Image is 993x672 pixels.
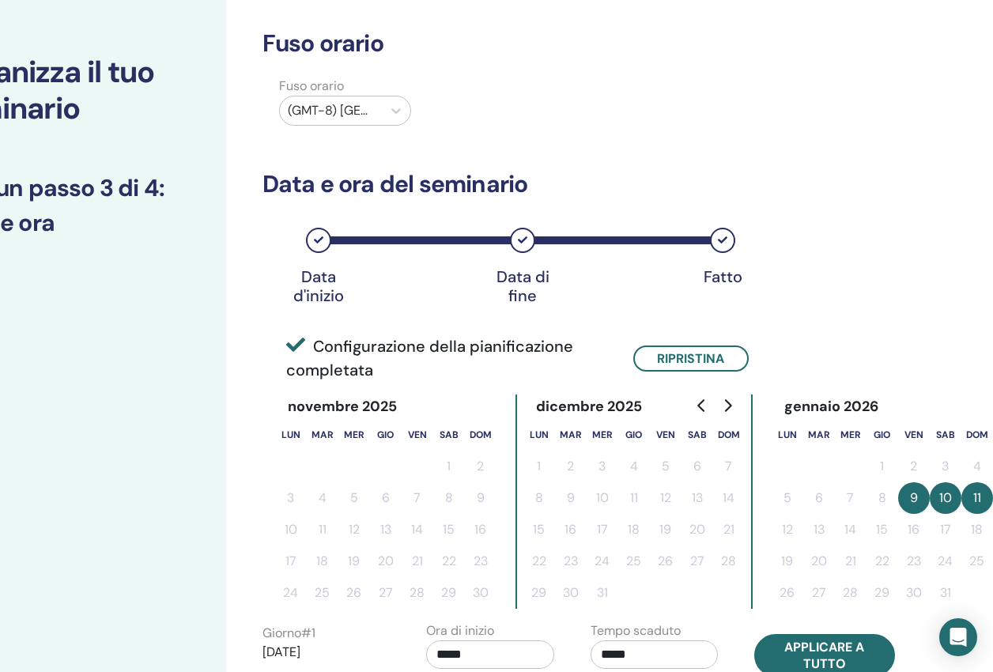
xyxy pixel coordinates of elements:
[587,514,618,546] button: 17
[713,514,745,546] button: 21
[555,514,587,546] button: 16
[835,577,867,609] button: 28
[402,577,433,609] button: 28
[555,482,587,514] button: 9
[633,345,749,372] button: Ripristina
[650,514,682,546] button: 19
[835,419,867,451] th: mercoledì
[338,546,370,577] button: 19
[262,643,391,662] p: [DATE]
[433,451,465,482] button: 1
[930,514,961,546] button: 17
[713,482,745,514] button: 14
[803,546,835,577] button: 20
[898,514,930,546] button: 16
[898,419,930,451] th: venerdì
[465,419,496,451] th: domenica
[898,482,930,514] button: 9
[772,395,892,419] div: gennaio 2026
[523,546,555,577] button: 22
[523,514,555,546] button: 15
[772,514,803,546] button: 12
[713,451,745,482] button: 7
[867,482,898,514] button: 8
[618,419,650,451] th: giovedì
[307,546,338,577] button: 18
[523,577,555,609] button: 29
[307,577,338,609] button: 25
[587,451,618,482] button: 3
[835,482,867,514] button: 7
[338,577,370,609] button: 26
[930,419,961,451] th: sabato
[370,419,402,451] th: giovedì
[433,419,465,451] th: sabato
[465,514,496,546] button: 16
[682,546,713,577] button: 27
[426,621,494,640] label: Ora di inizio
[307,482,338,514] button: 4
[898,546,930,577] button: 23
[523,482,555,514] button: 8
[275,419,307,451] th: lunedì
[715,390,740,421] button: Go to next month
[772,577,803,609] button: 26
[402,546,433,577] button: 21
[867,546,898,577] button: 22
[338,482,370,514] button: 5
[370,482,402,514] button: 6
[682,482,713,514] button: 13
[262,29,749,58] h3: Fuso orario
[939,618,977,656] div: Open Intercom Messenger
[713,546,745,577] button: 28
[961,419,993,451] th: domenica
[523,419,555,451] th: lunedì
[772,546,803,577] button: 19
[650,451,682,482] button: 5
[961,514,993,546] button: 18
[465,546,496,577] button: 23
[465,482,496,514] button: 9
[262,170,749,198] h3: Data e ora del seminario
[867,514,898,546] button: 15
[867,577,898,609] button: 29
[835,514,867,546] button: 14
[555,577,587,609] button: 30
[618,514,650,546] button: 18
[555,451,587,482] button: 2
[930,546,961,577] button: 24
[618,482,650,514] button: 11
[433,482,465,514] button: 8
[275,546,307,577] button: 17
[930,451,961,482] button: 3
[286,334,610,382] span: Configurazione della pianificazione completata
[713,419,745,451] th: domenica
[650,546,682,577] button: 26
[523,395,655,419] div: dicembre 2025
[682,514,713,546] button: 20
[650,419,682,451] th: venerdì
[587,419,618,451] th: mercoledì
[961,546,993,577] button: 25
[465,451,496,482] button: 2
[270,77,421,96] label: Fuso orario
[307,419,338,451] th: martedì
[275,577,307,609] button: 24
[961,451,993,482] button: 4
[555,546,587,577] button: 23
[555,419,587,451] th: martedì
[682,419,713,451] th: sabato
[930,577,961,609] button: 31
[683,267,762,286] div: Fatto
[961,482,993,514] button: 11
[483,267,562,305] div: Data di fine
[591,621,681,640] label: Tempo scaduto
[898,577,930,609] button: 30
[835,546,867,577] button: 21
[523,451,555,482] button: 1
[587,482,618,514] button: 10
[402,419,433,451] th: venerdì
[867,451,898,482] button: 1
[370,577,402,609] button: 27
[338,419,370,451] th: mercoledì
